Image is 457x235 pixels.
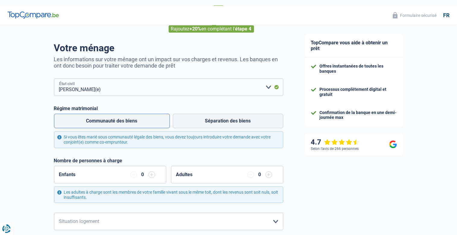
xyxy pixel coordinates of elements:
[54,106,283,111] label: Régime matrimonial
[389,10,440,20] button: Formulaire sécurisé
[54,186,283,203] div: Les adultes à charge sont les membres de votre famille vivant sous le même toit, dont les revenus...
[190,26,202,32] span: +20%
[8,11,59,19] img: TopCompare Logo
[54,131,283,148] div: Si vous êtes marié sous communauté légale des biens, vous devez toujours introduire votre demande...
[213,5,224,12] span: 60%
[54,56,283,69] p: Les informations sur votre ménage ont un impact sur vos charges et revenus. Les banques en ont do...
[320,110,397,120] div: Confirmation de la banque en une demi-journée max
[311,138,360,147] div: 4.7
[320,64,397,74] div: Offres instantanées de toutes les banques
[320,87,397,97] div: Processus complètement digital et gratuit
[54,114,170,128] label: Communauté des biens
[443,12,449,19] div: fr
[54,158,122,164] label: Nombre de personnes à charge
[235,26,252,32] span: étape 4
[54,42,283,54] h1: Votre ménage
[257,172,262,177] div: 0
[305,34,403,58] div: TopCompare vous aide à obtenir un prêt
[169,25,254,33] div: Rajoutez en complétant l'
[140,172,145,177] div: 0
[176,172,193,177] label: Adultes
[173,114,283,128] label: Séparation des biens
[59,172,76,177] label: Enfants
[311,147,359,151] div: Selon l’avis de 266 personnes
